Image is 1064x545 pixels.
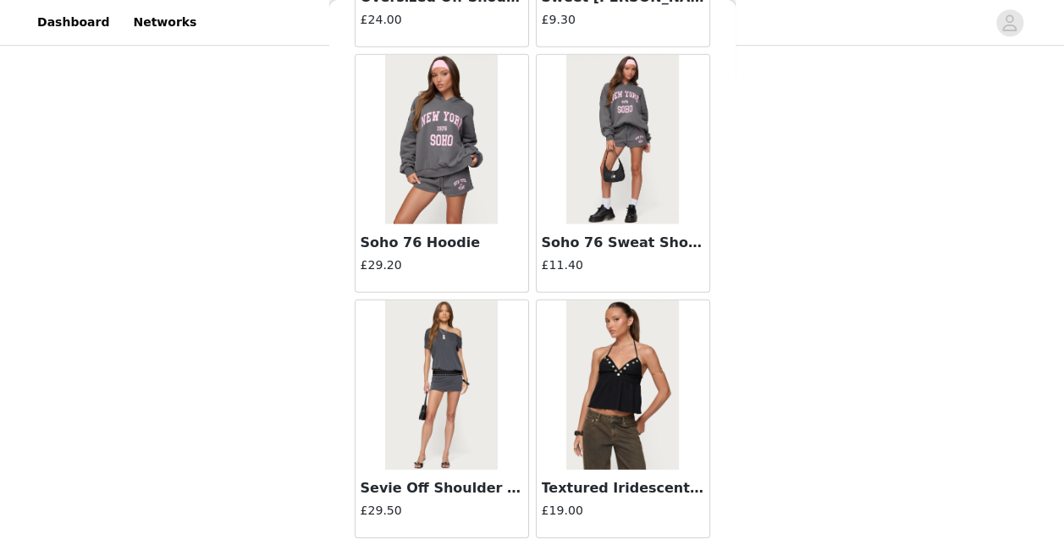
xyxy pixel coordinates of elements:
img: Sevie Off Shoulder Mini Dress [385,300,498,470]
img: Soho 76 Sweat Shorts [566,55,679,224]
a: Networks [123,3,207,41]
h4: £24.00 [361,11,523,29]
h4: £11.40 [542,256,704,274]
h3: Sevie Off Shoulder Mini Dress [361,478,523,498]
h3: Soho 76 Hoodie [361,233,523,253]
h4: £29.20 [361,256,523,274]
img: Textured Iridescent Babydoll Halter Top [566,300,679,470]
h3: Soho 76 Sweat Shorts [542,233,704,253]
img: Soho 76 Hoodie [385,55,498,224]
h4: £19.00 [542,502,704,520]
h3: Textured Iridescent Babydoll Halter Top [542,478,704,498]
h4: £29.50 [361,502,523,520]
div: avatar [1001,9,1017,36]
h4: £9.30 [542,11,704,29]
a: Dashboard [27,3,119,41]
